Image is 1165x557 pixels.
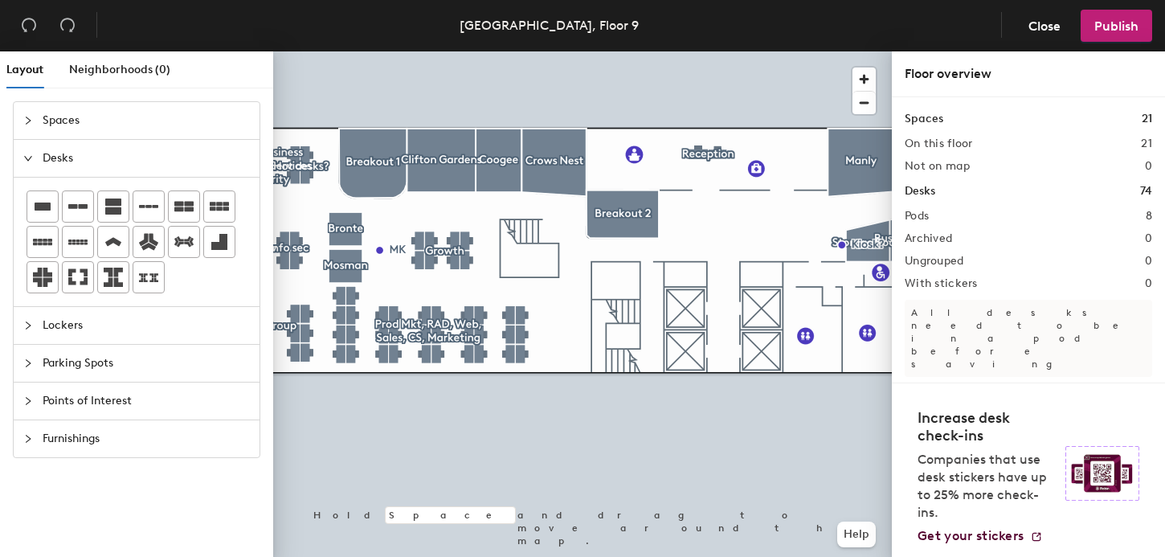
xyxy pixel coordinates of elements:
[1145,277,1152,290] h2: 0
[13,10,45,42] button: Undo (⌘ + Z)
[460,15,639,35] div: [GEOGRAPHIC_DATA], Floor 9
[905,64,1152,84] div: Floor overview
[905,160,970,173] h2: Not on map
[43,383,250,420] span: Points of Interest
[1028,18,1061,34] span: Close
[905,232,952,245] h2: Archived
[43,345,250,382] span: Parking Spots
[23,434,33,444] span: collapsed
[918,451,1056,522] p: Companies that use desk stickers have up to 25% more check-ins.
[1094,18,1138,34] span: Publish
[837,522,876,547] button: Help
[1065,446,1139,501] img: Sticker logo
[23,358,33,368] span: collapsed
[43,102,250,139] span: Spaces
[23,396,33,406] span: collapsed
[905,255,964,268] h2: Ungrouped
[43,307,250,344] span: Lockers
[51,10,84,42] button: Redo (⌘ + ⇧ + Z)
[918,528,1024,543] span: Get your stickers
[905,182,935,200] h1: Desks
[1015,10,1074,42] button: Close
[905,277,978,290] h2: With stickers
[43,140,250,177] span: Desks
[23,154,33,163] span: expanded
[6,63,43,76] span: Layout
[43,420,250,457] span: Furnishings
[918,409,1056,444] h4: Increase desk check-ins
[1142,110,1152,128] h1: 21
[1140,182,1152,200] h1: 74
[905,137,973,150] h2: On this floor
[69,63,170,76] span: Neighborhoods (0)
[23,321,33,330] span: collapsed
[918,528,1043,544] a: Get your stickers
[1141,137,1152,150] h2: 21
[23,116,33,125] span: collapsed
[1145,160,1152,173] h2: 0
[1145,232,1152,245] h2: 0
[1081,10,1152,42] button: Publish
[1146,210,1152,223] h2: 8
[905,210,929,223] h2: Pods
[905,110,943,128] h1: Spaces
[905,300,1152,377] p: All desks need to be in a pod before saving
[1145,255,1152,268] h2: 0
